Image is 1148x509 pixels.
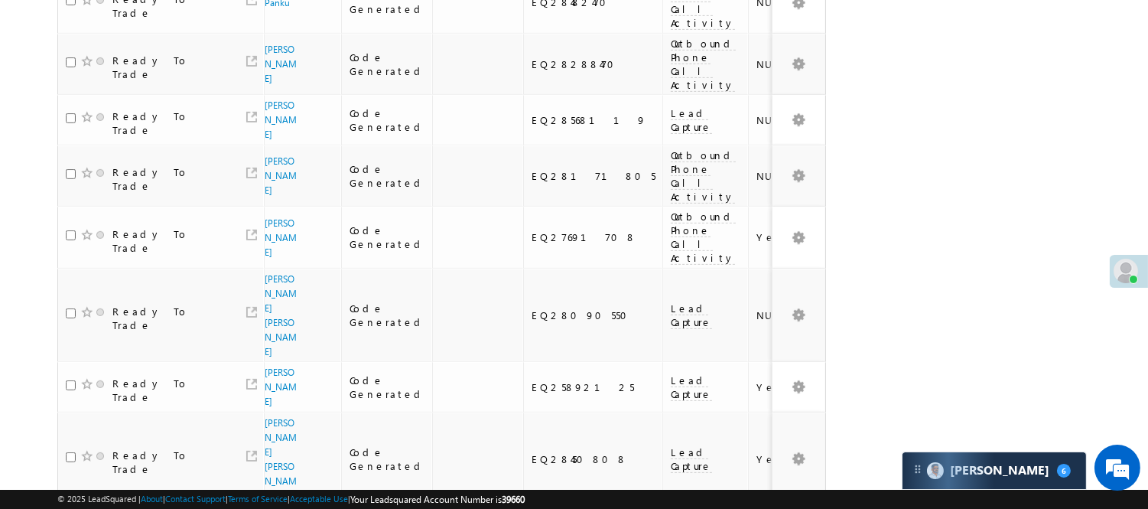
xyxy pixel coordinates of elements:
[756,57,808,71] div: NULL
[350,445,426,473] div: Code Generated
[756,169,808,183] div: NULL
[265,417,297,501] a: [PERSON_NAME] [PERSON_NAME]
[350,106,426,134] div: Code Generated
[756,230,808,244] div: Yes_LP
[112,54,227,81] div: Ready To Trade
[265,367,297,407] a: [PERSON_NAME]
[350,374,426,401] div: Code Generated
[756,380,808,394] div: Yes_LP
[502,494,525,505] span: 39660
[265,217,297,258] a: [PERSON_NAME]
[902,452,1087,490] div: carter-dragCarter[PERSON_NAME]6
[350,162,426,190] div: Code Generated
[141,494,163,504] a: About
[532,380,655,394] div: EQ25892125
[112,305,227,332] div: Ready To Trade
[671,210,736,265] span: Outbound Phone Call Activity
[20,142,279,384] textarea: Type your message and hit 'Enter'
[57,492,525,507] span: © 2025 LeadSquared | | | | |
[671,37,736,92] span: Outbound Phone Call Activity
[112,449,227,476] div: Ready To Trade
[112,109,227,137] div: Ready To Trade
[756,452,808,466] div: Yes_LP
[671,148,736,204] span: Outbound Phone Call Activity
[671,106,712,134] span: Lead Capture
[290,494,348,504] a: Acceptable Use
[350,51,426,78] div: Code Generated
[165,494,226,504] a: Contact Support
[1057,464,1071,478] span: 6
[112,165,227,193] div: Ready To Trade
[756,113,808,127] div: NULL
[350,494,525,505] span: Your Leadsquared Account Number is
[532,113,655,127] div: EQ28568119
[912,463,924,475] img: carter-drag
[265,44,297,84] a: [PERSON_NAME]
[112,227,227,255] div: Ready To Trade
[26,80,64,100] img: d_60004797649_company_0_60004797649
[532,230,655,244] div: EQ27691708
[228,494,288,504] a: Terms of Service
[532,308,655,322] div: EQ28090550
[265,273,297,357] a: [PERSON_NAME] [PERSON_NAME]
[80,80,257,100] div: Chat with us now
[265,155,297,196] a: [PERSON_NAME]
[671,445,712,473] span: Lead Capture
[350,224,426,251] div: Code Generated
[756,308,808,322] div: NULL
[671,302,712,329] span: Lead Capture
[208,396,278,417] em: Start Chat
[350,302,426,329] div: Code Generated
[251,8,288,44] div: Minimize live chat window
[532,452,655,466] div: EQ28450808
[265,100,297,140] a: [PERSON_NAME]
[532,169,655,183] div: EQ28171805
[671,374,712,401] span: Lead Capture
[112,377,227,404] div: Ready To Trade
[532,57,655,71] div: EQ28288470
